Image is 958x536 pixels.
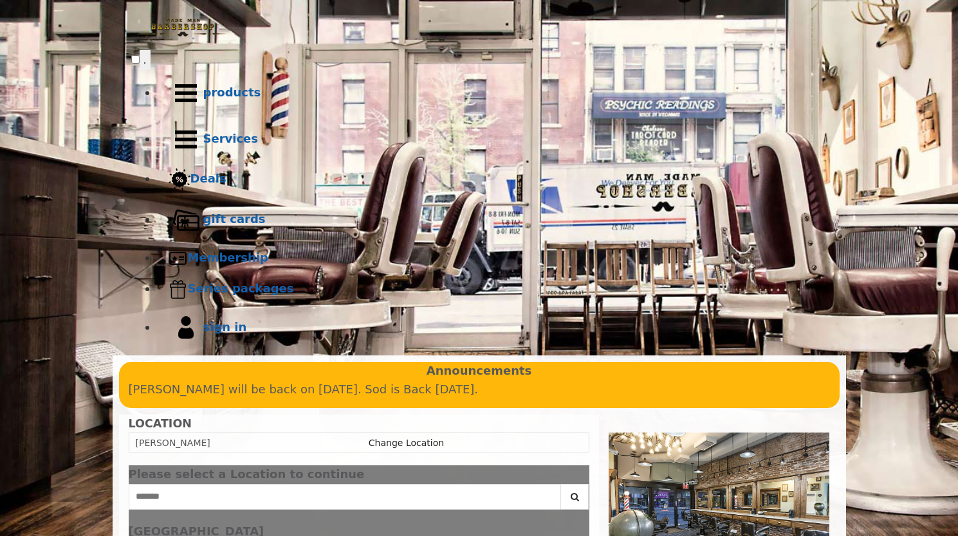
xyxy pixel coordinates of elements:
a: sign insign in [157,305,827,351]
img: Gift cards [169,202,203,237]
img: Products [169,76,203,111]
a: Gift cardsgift cards [157,197,827,243]
img: Made Man Barbershop logo [131,7,234,48]
b: Membership [188,251,268,264]
span: [PERSON_NAME] [136,438,210,448]
p: [PERSON_NAME] will be back on [DATE]. Sod is Back [DATE]. [129,380,830,399]
a: Change Location [369,438,444,448]
img: Services [169,122,203,157]
b: Announcements [427,362,532,380]
a: Productsproducts [157,70,827,116]
b: gift cards [203,212,266,226]
b: Services [203,132,259,145]
span: . [143,53,147,66]
button: close dialog [570,470,589,479]
a: DealsDeals [157,163,827,197]
img: sign in [169,310,203,345]
b: products [203,85,261,99]
b: LOCATION [129,417,192,430]
b: sign in [203,320,247,334]
a: Series packagesSeries packages [157,274,827,305]
b: Deals [190,172,226,185]
button: menu toggle [140,50,151,70]
span: Please select a Location to continue [129,467,365,481]
i: Search button [567,492,582,501]
img: Deals [169,168,190,191]
a: ServicesServices [157,116,827,163]
img: Series packages [169,280,188,299]
div: Center Select [129,484,590,516]
img: Membership [169,249,188,268]
input: Search Center [129,484,562,510]
b: Series packages [188,281,294,295]
a: MembershipMembership [157,243,827,274]
input: menu toggle [131,55,140,64]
